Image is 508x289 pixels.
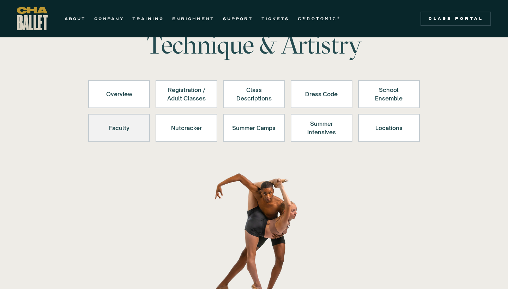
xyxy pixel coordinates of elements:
div: School Ensemble [367,86,411,103]
a: Nutcracker [156,114,217,142]
a: Overview [88,80,150,108]
strong: GYROTONIC [298,16,337,21]
a: TICKETS [261,14,289,23]
a: TRAINING [132,14,164,23]
a: ENRICHMENT [172,14,214,23]
div: Overview [97,86,141,103]
a: Locations [358,114,420,142]
div: Registration / Adult Classes [165,86,208,103]
div: Summer Camps [232,119,276,136]
div: Locations [367,119,411,136]
a: Summer Intensives [291,114,352,142]
h1: Technique & Artistry [144,32,364,57]
div: Summer Intensives [300,119,343,136]
a: COMPANY [94,14,124,23]
a: home [17,7,48,30]
div: Nutcracker [165,119,208,136]
a: Dress Code [291,80,352,108]
sup: ® [337,16,341,19]
a: School Ensemble [358,80,420,108]
div: Class Portal [425,16,487,21]
a: GYROTONIC® [298,14,341,23]
a: Faculty [88,114,150,142]
a: SUPPORT [223,14,253,23]
a: Class Portal [421,12,491,26]
div: Dress Code [300,86,343,103]
div: Faculty [97,119,141,136]
a: Registration /Adult Classes [156,80,217,108]
a: Class Descriptions [223,80,285,108]
a: ABOUT [65,14,86,23]
div: Class Descriptions [232,86,276,103]
a: Summer Camps [223,114,285,142]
